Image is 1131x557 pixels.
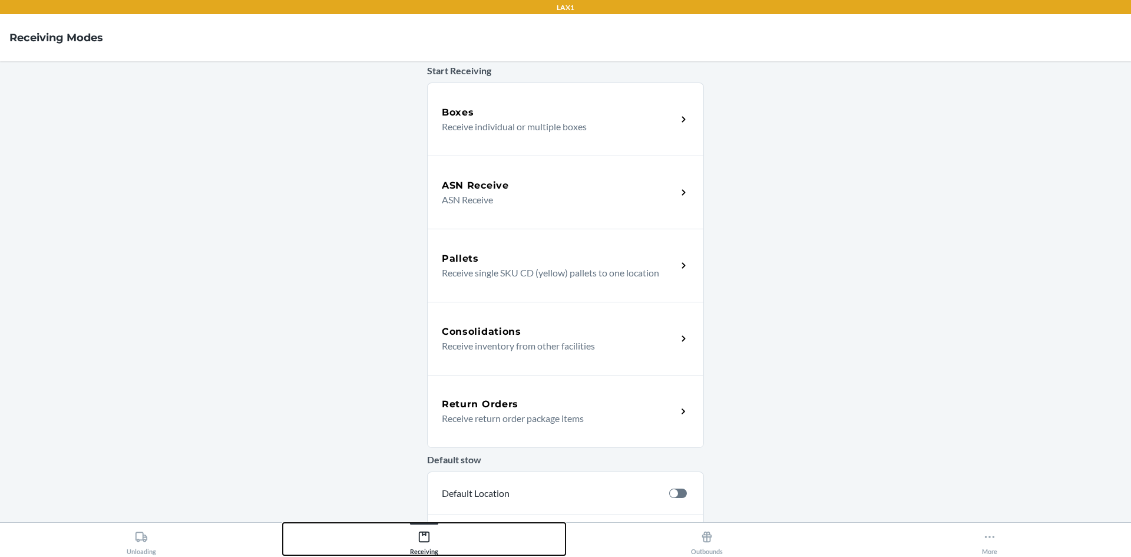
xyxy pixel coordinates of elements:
[442,120,667,134] p: Receive individual or multiple boxes
[427,83,704,156] a: BoxesReceive individual or multiple boxes
[9,30,103,45] h4: Receiving Modes
[427,453,704,467] p: Default stow
[442,339,667,353] p: Receive inventory from other facilities
[427,64,704,78] p: Start Receiving
[442,193,667,207] p: ASN Receive
[427,229,704,302] a: PalletsReceive single SKU CD (yellow) pallets to one location
[442,106,474,120] h5: Boxes
[848,523,1131,555] button: More
[442,252,479,266] h5: Pallets
[442,486,660,500] p: Default Location
[442,179,509,193] h5: ASN Receive
[283,523,565,555] button: Receiving
[557,2,574,13] p: LAX1
[410,526,438,555] div: Receiving
[982,526,997,555] div: More
[427,375,704,448] a: Return OrdersReceive return order package items
[442,397,518,411] h5: Return Orders
[427,302,704,375] a: ConsolidationsReceive inventory from other facilities
[442,411,667,426] p: Receive return order package items
[442,325,521,339] h5: Consolidations
[691,526,723,555] div: Outbounds
[427,156,704,229] a: ASN ReceiveASN Receive
[127,526,156,555] div: Unloading
[565,523,848,555] button: Outbounds
[442,266,667,280] p: Receive single SKU CD (yellow) pallets to one location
